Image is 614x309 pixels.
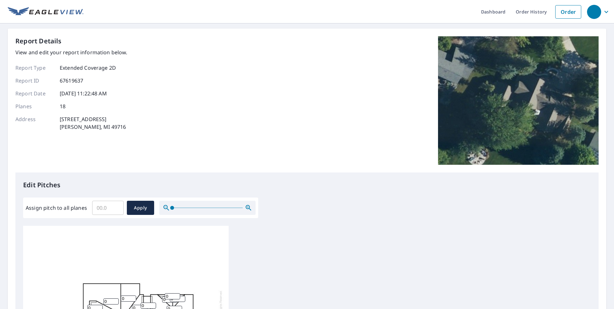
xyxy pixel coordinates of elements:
p: Edit Pitches [23,180,591,190]
img: EV Logo [8,7,83,17]
p: Report Details [15,36,62,46]
p: 18 [60,102,66,110]
label: Assign pitch to all planes [26,204,87,212]
p: Extended Coverage 2D [60,64,116,72]
p: Report Type [15,64,54,72]
p: Planes [15,102,54,110]
p: Address [15,115,54,131]
p: [DATE] 11:22:48 AM [60,90,107,97]
span: Apply [132,204,149,212]
input: 00.0 [92,199,124,217]
p: [STREET_ADDRESS] [PERSON_NAME], MI 49716 [60,115,126,131]
p: Report Date [15,90,54,97]
img: Top image [438,36,599,165]
p: View and edit your report information below. [15,49,127,56]
button: Apply [127,201,154,215]
a: Order [555,5,581,19]
p: Report ID [15,77,54,84]
p: 67619637 [60,77,83,84]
